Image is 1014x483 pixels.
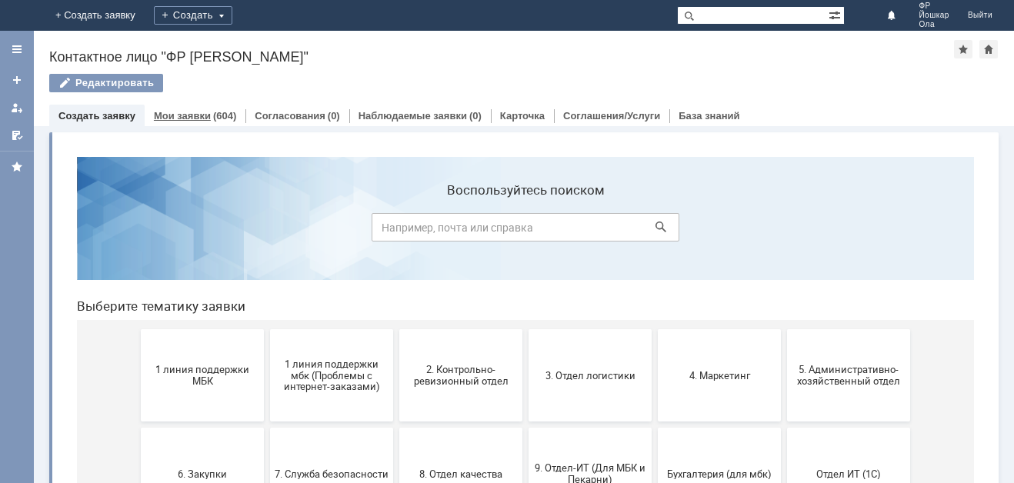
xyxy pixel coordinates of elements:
label: Воспользуйтесь поиском [307,38,615,53]
a: База знаний [679,110,739,122]
button: 8. Отдел качества [335,283,458,375]
a: Мои заявки [154,110,211,122]
header: Выберите тематику заявки [12,154,909,169]
button: 4. Маркетинг [593,185,716,277]
button: [PERSON_NAME]. Услуги ИТ для МБК (оформляет L1) [722,381,846,474]
a: Мои заявки [5,95,29,120]
span: 7. Служба безопасности [210,323,324,335]
input: Например, почта или справка [307,68,615,97]
button: 1 линия поддержки мбк (Проблемы с интернет-заказами) [205,185,329,277]
button: 1 линия поддержки МБК [76,185,199,277]
span: Франчайзинг [469,421,582,433]
a: Согласования [255,110,325,122]
span: Отдел ИТ (1С) [727,323,841,335]
button: 7. Служба безопасности [205,283,329,375]
div: (604) [213,110,236,122]
span: Бухгалтерия (для мбк) [598,323,712,335]
span: Ола [919,20,949,29]
span: Это соглашение не активно! [598,416,712,439]
button: 2. Контрольно-ревизионный отдел [335,185,458,277]
span: Отдел-ИТ (Офис) [210,421,324,433]
a: Мои согласования [5,123,29,148]
a: Карточка [500,110,545,122]
span: 1 линия поддержки МБК [81,219,195,242]
a: Создать заявку [58,110,135,122]
button: Отдел-ИТ (Битрикс24 и CRM) [76,381,199,474]
button: 3. Отдел логистики [464,185,587,277]
button: 9. Отдел-ИТ (Для МБК и Пекарни) [464,283,587,375]
div: Создать [154,6,232,25]
a: Соглашения/Услуги [563,110,660,122]
button: 6. Закупки [76,283,199,375]
span: 1 линия поддержки мбк (Проблемы с интернет-заказами) [210,213,324,248]
span: Расширенный поиск [829,7,844,22]
button: Финансовый отдел [335,381,458,474]
span: 5. Административно-хозяйственный отдел [727,219,841,242]
span: ФР [919,2,949,11]
div: Контактное лицо "ФР [PERSON_NAME]" [49,49,954,65]
button: 5. Административно-хозяйственный отдел [722,185,846,277]
button: Отдел-ИТ (Офис) [205,381,329,474]
span: 4. Маркетинг [598,225,712,236]
span: 3. Отдел логистики [469,225,582,236]
span: 6. Закупки [81,323,195,335]
button: Отдел ИТ (1С) [722,283,846,375]
span: 8. Отдел качества [339,323,453,335]
span: [PERSON_NAME]. Услуги ИТ для МБК (оформляет L1) [727,410,841,445]
button: Бухгалтерия (для мбк) [593,283,716,375]
a: Наблюдаемые заявки [359,110,467,122]
div: (0) [469,110,482,122]
div: (0) [328,110,340,122]
span: 2. Контрольно-ревизионный отдел [339,219,453,242]
button: Это соглашение не активно! [593,381,716,474]
span: 9. Отдел-ИТ (Для МБК и Пекарни) [469,318,582,341]
div: Добавить в избранное [954,40,972,58]
div: Сделать домашней страницей [979,40,998,58]
span: Финансовый отдел [339,421,453,433]
span: Отдел-ИТ (Битрикс24 и CRM) [81,416,195,439]
span: Йошкар [919,11,949,20]
button: Франчайзинг [464,381,587,474]
a: Создать заявку [5,68,29,92]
